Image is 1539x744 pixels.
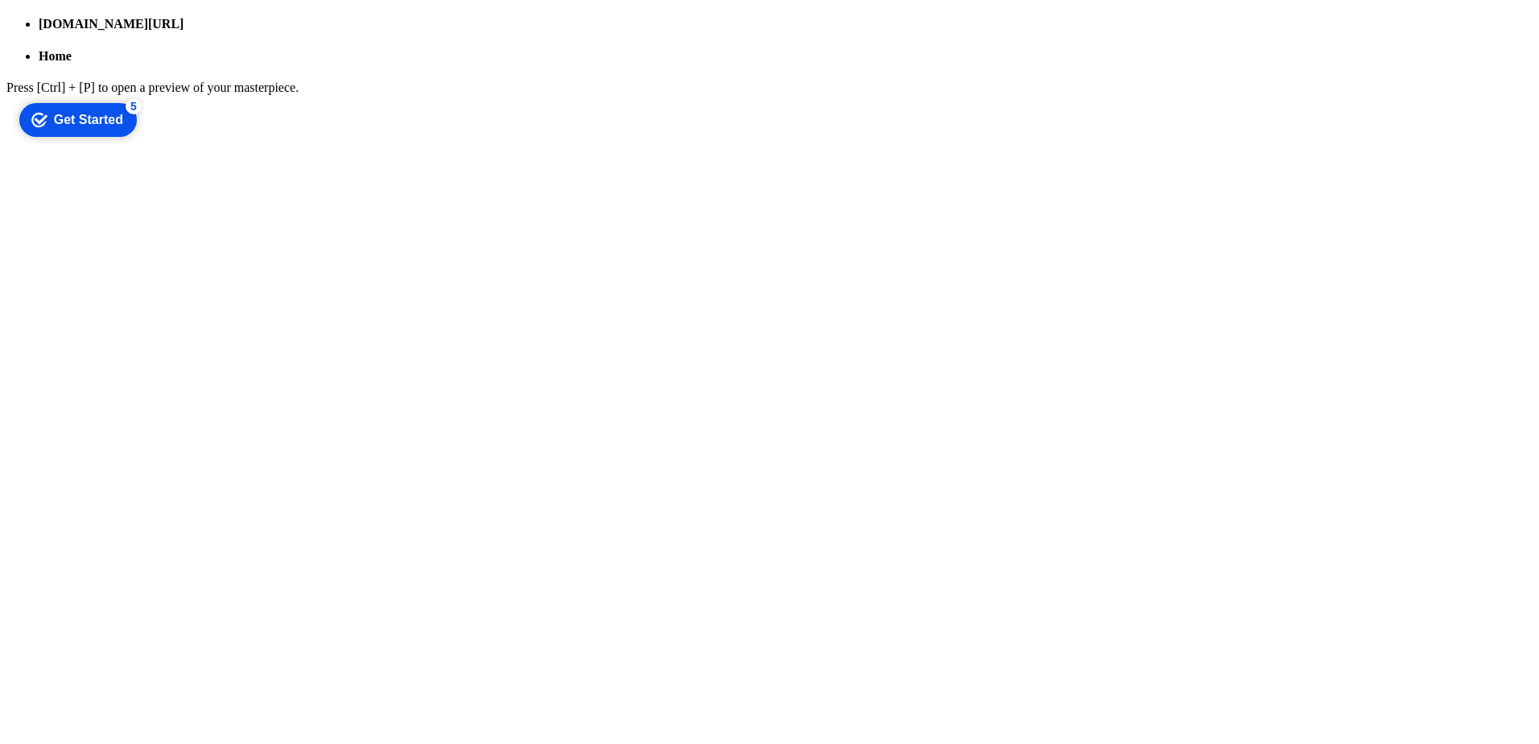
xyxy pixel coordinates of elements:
div: Get Started 5 items remaining, 0% complete [13,8,130,42]
h4: Home [39,49,1533,64]
appcues-checklists: Contextual help checklist present on screen [6,132,143,146]
span: Press [Ctrl] + [P] to open a preview of your masterpiece. [6,81,299,94]
div: 5 [119,3,135,19]
h4: [DOMAIN_NAME][URL] [39,17,1533,31]
div: Get Started [47,18,117,32]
